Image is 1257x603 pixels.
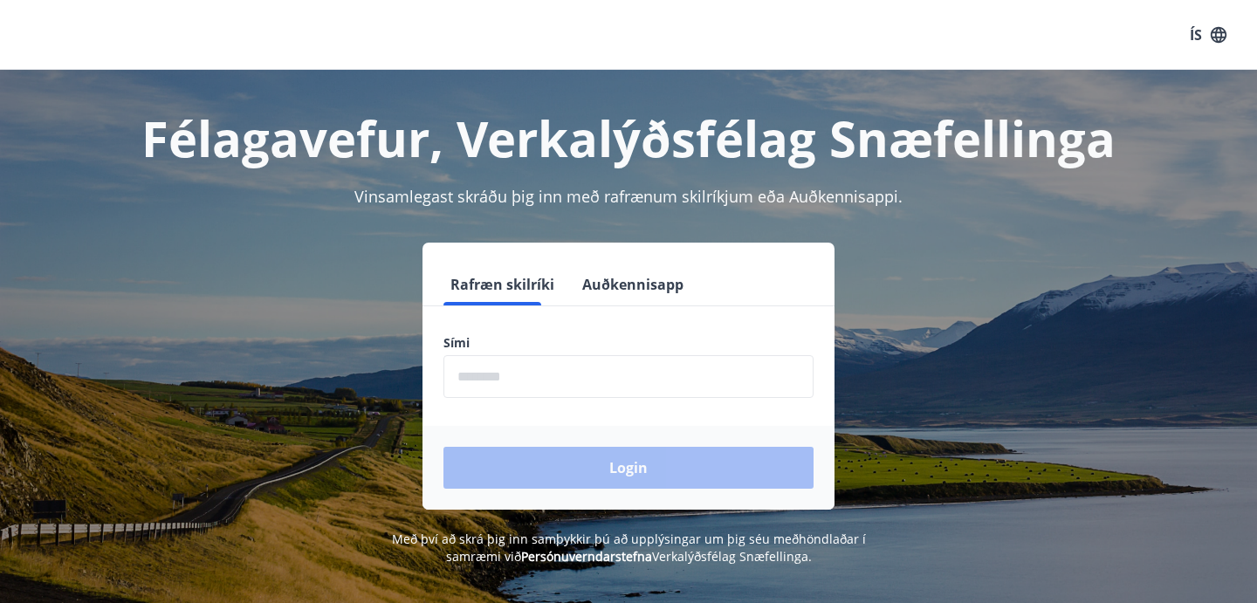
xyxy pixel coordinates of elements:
[443,264,561,305] button: Rafræn skilríki
[354,186,903,207] span: Vinsamlegast skráðu þig inn með rafrænum skilríkjum eða Auðkennisappi.
[1180,19,1236,51] button: ÍS
[443,334,814,352] label: Sími
[392,531,866,565] span: Með því að skrá þig inn samþykkir þú að upplýsingar um þig séu meðhöndlaðar í samræmi við Verkalý...
[21,105,1236,171] h1: Félagavefur, Verkalýðsfélag Snæfellinga
[521,548,652,565] a: Persónuverndarstefna
[575,264,690,305] button: Auðkennisapp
